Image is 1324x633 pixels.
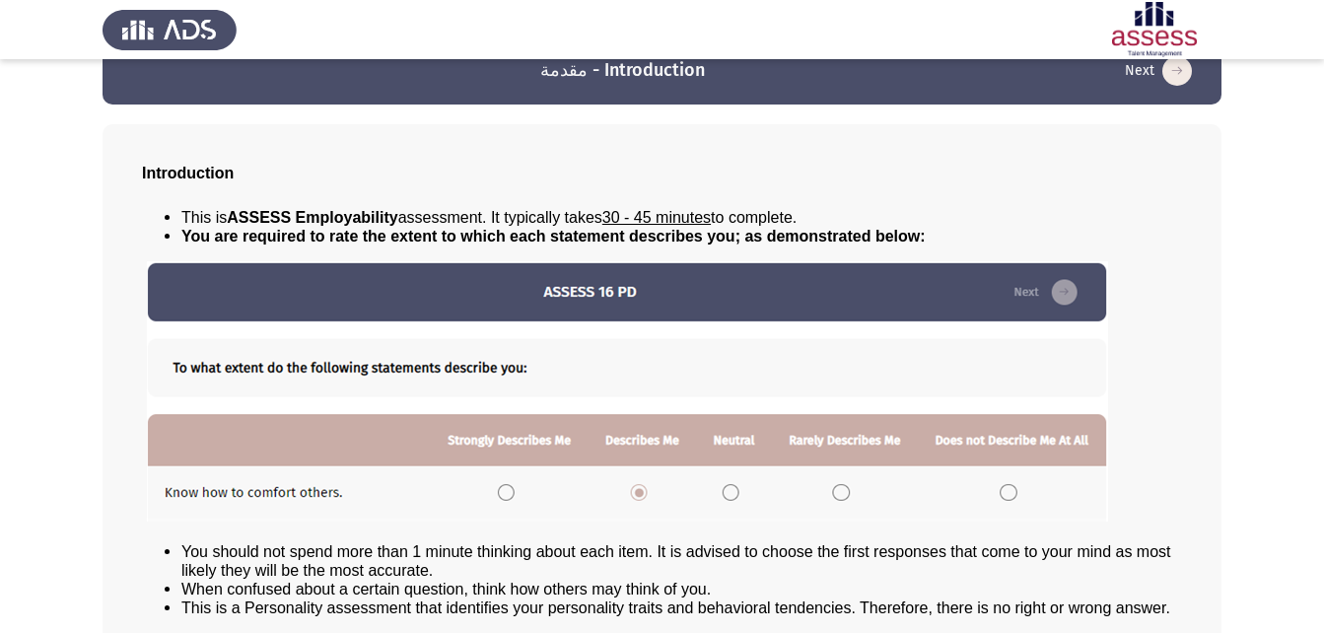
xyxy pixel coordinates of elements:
span: Introduction [142,165,234,181]
img: Assessment logo of ASSESS Employability - EBI [1087,2,1221,57]
h3: مقدمة - Introduction [540,58,705,83]
span: This is assessment. It typically takes to complete. [181,209,797,226]
img: Assess Talent Management logo [103,2,237,57]
button: load next page [1119,55,1198,87]
b: ASSESS Employability [227,209,397,226]
span: You should not spend more than 1 minute thinking about each item. It is advised to choose the fir... [181,543,1171,579]
span: This is a Personality assessment that identifies your personality traits and behavioral tendencie... [181,599,1170,616]
u: 30 - 45 minutes [602,209,711,226]
span: You are required to rate the extent to which each statement describes you; as demonstrated below: [181,228,926,245]
span: When confused about a certain question, think how others may think of you. [181,581,711,598]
